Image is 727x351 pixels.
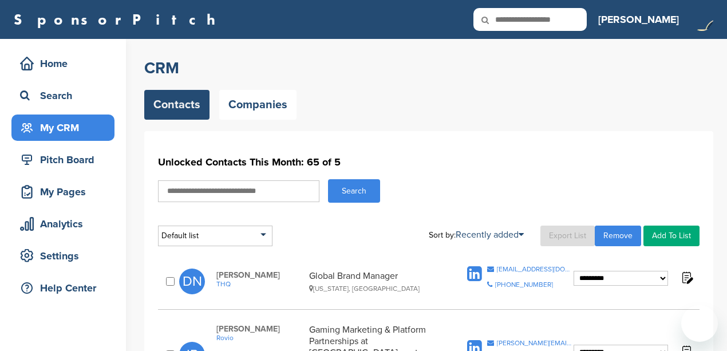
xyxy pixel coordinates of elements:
[328,179,380,203] button: Search
[681,305,718,342] iframe: Button to launch messaging window
[14,12,223,27] a: SponsorPitch
[429,230,524,239] div: Sort by:
[219,90,297,120] a: Companies
[17,117,114,138] div: My CRM
[309,285,445,293] div: [US_STATE], [GEOGRAPHIC_DATA]
[11,179,114,205] a: My Pages
[497,266,573,273] div: [EMAIL_ADDRESS][DOMAIN_NAME]
[17,85,114,106] div: Search
[643,226,700,246] a: Add To List
[179,269,205,294] span: DN
[216,324,303,334] span: [PERSON_NAME]
[11,275,114,301] a: Help Center
[11,243,114,269] a: Settings
[17,53,114,74] div: Home
[216,280,303,288] a: THQ
[216,270,303,280] span: [PERSON_NAME]
[11,82,114,109] a: Search
[497,340,573,346] div: [PERSON_NAME][EMAIL_ADDRESS][PERSON_NAME][DOMAIN_NAME]
[495,281,553,288] div: [PHONE_NUMBER]
[309,270,445,293] div: Global Brand Manager
[158,152,700,172] h1: Unlocked Contacts This Month: 65 of 5
[595,226,641,246] a: Remove
[11,115,114,141] a: My CRM
[17,246,114,266] div: Settings
[17,278,114,298] div: Help Center
[144,90,210,120] a: Contacts
[216,334,303,342] a: Rovio
[598,11,679,27] h3: [PERSON_NAME]
[11,50,114,77] a: Home
[11,211,114,237] a: Analytics
[144,58,713,78] h2: CRM
[17,149,114,170] div: Pitch Board
[17,182,114,202] div: My Pages
[158,226,272,246] div: Default list
[17,214,114,234] div: Analytics
[679,270,694,285] img: Notes
[11,147,114,173] a: Pitch Board
[598,7,679,32] a: [PERSON_NAME]
[540,226,595,246] a: Export List
[456,229,524,240] a: Recently added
